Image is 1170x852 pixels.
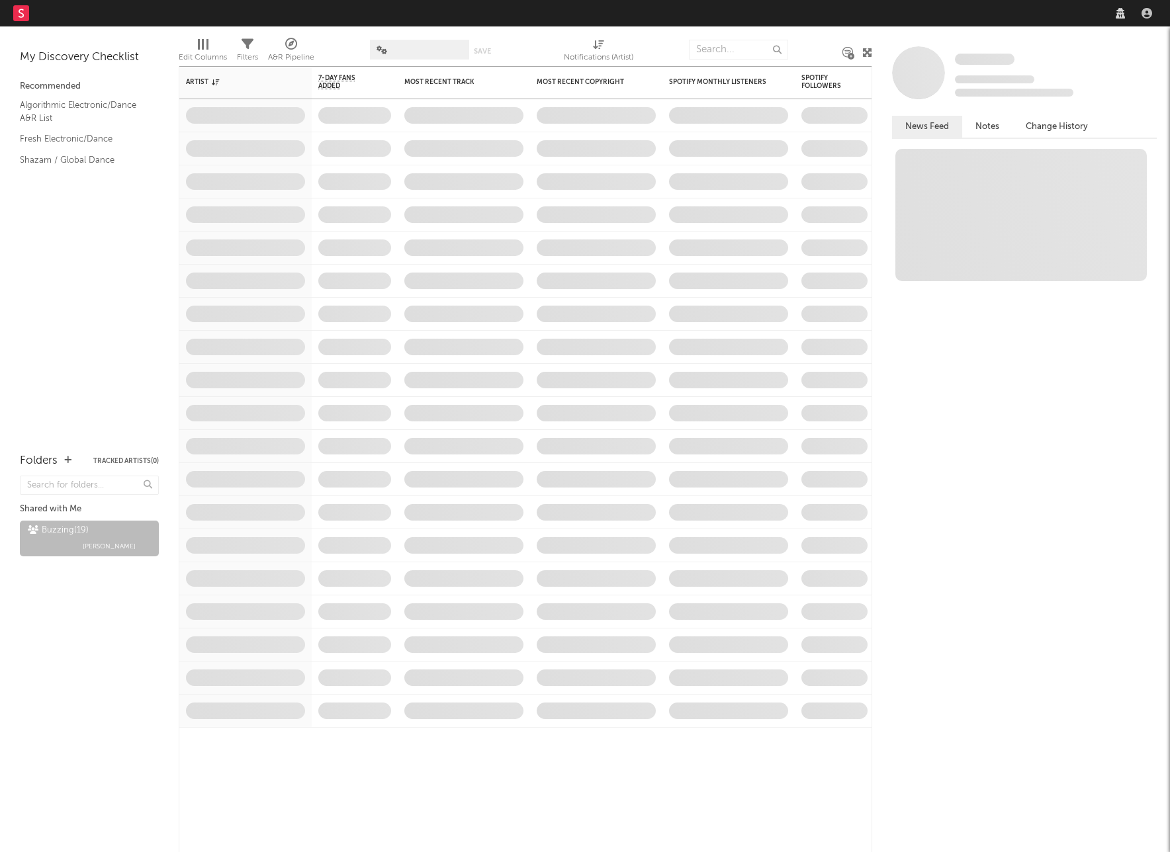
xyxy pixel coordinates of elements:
[20,98,146,125] a: Algorithmic Electronic/Dance A&R List
[179,50,227,65] div: Edit Columns
[20,453,58,469] div: Folders
[93,458,159,464] button: Tracked Artists(0)
[962,116,1012,138] button: Notes
[537,78,636,86] div: Most Recent Copyright
[237,33,258,71] div: Filters
[404,78,504,86] div: Most Recent Track
[474,48,491,55] button: Save
[83,538,136,554] span: [PERSON_NAME]
[20,501,159,517] div: Shared with Me
[1012,116,1101,138] button: Change History
[20,521,159,556] a: Buzzing(19)[PERSON_NAME]
[801,74,848,90] div: Spotify Followers
[564,50,633,65] div: Notifications (Artist)
[268,50,314,65] div: A&R Pipeline
[20,50,159,65] div: My Discovery Checklist
[955,89,1073,97] span: 0 fans last week
[955,53,1014,66] a: Some Artist
[237,50,258,65] div: Filters
[892,116,962,138] button: News Feed
[20,79,159,95] div: Recommended
[179,33,227,71] div: Edit Columns
[268,33,314,71] div: A&R Pipeline
[669,78,768,86] div: Spotify Monthly Listeners
[28,523,89,538] div: Buzzing ( 19 )
[186,78,285,86] div: Artist
[20,476,159,495] input: Search for folders...
[955,75,1034,83] span: Tracking Since: [DATE]
[20,132,146,146] a: Fresh Electronic/Dance
[955,54,1014,65] span: Some Artist
[564,33,633,71] div: Notifications (Artist)
[318,74,371,90] span: 7-Day Fans Added
[20,153,146,167] a: Shazam / Global Dance
[689,40,788,60] input: Search...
